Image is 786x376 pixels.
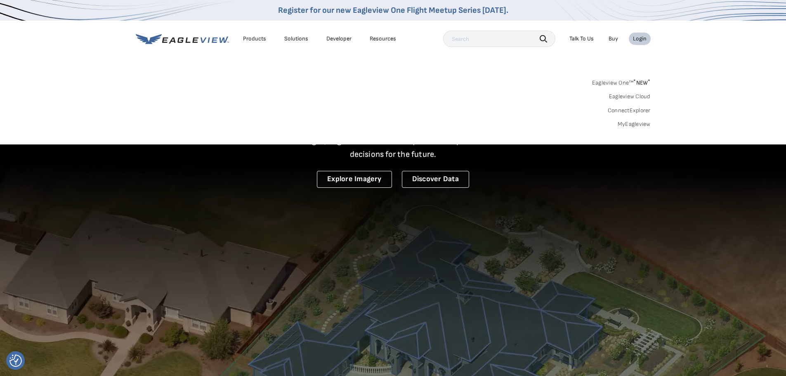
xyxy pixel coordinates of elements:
[370,35,396,43] div: Resources
[608,107,651,114] a: ConnectExplorer
[609,93,651,100] a: Eagleview Cloud
[402,171,469,188] a: Discover Data
[609,35,618,43] a: Buy
[326,35,352,43] a: Developer
[278,5,508,15] a: Register for our new Eagleview One Flight Meetup Series [DATE].
[633,79,650,86] span: NEW
[9,355,22,367] button: Consent Preferences
[243,35,266,43] div: Products
[317,171,392,188] a: Explore Imagery
[284,35,308,43] div: Solutions
[9,355,22,367] img: Revisit consent button
[569,35,594,43] div: Talk To Us
[618,121,651,128] a: MyEagleview
[443,31,555,47] input: Search
[592,77,651,86] a: Eagleview One™*NEW*
[633,35,647,43] div: Login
